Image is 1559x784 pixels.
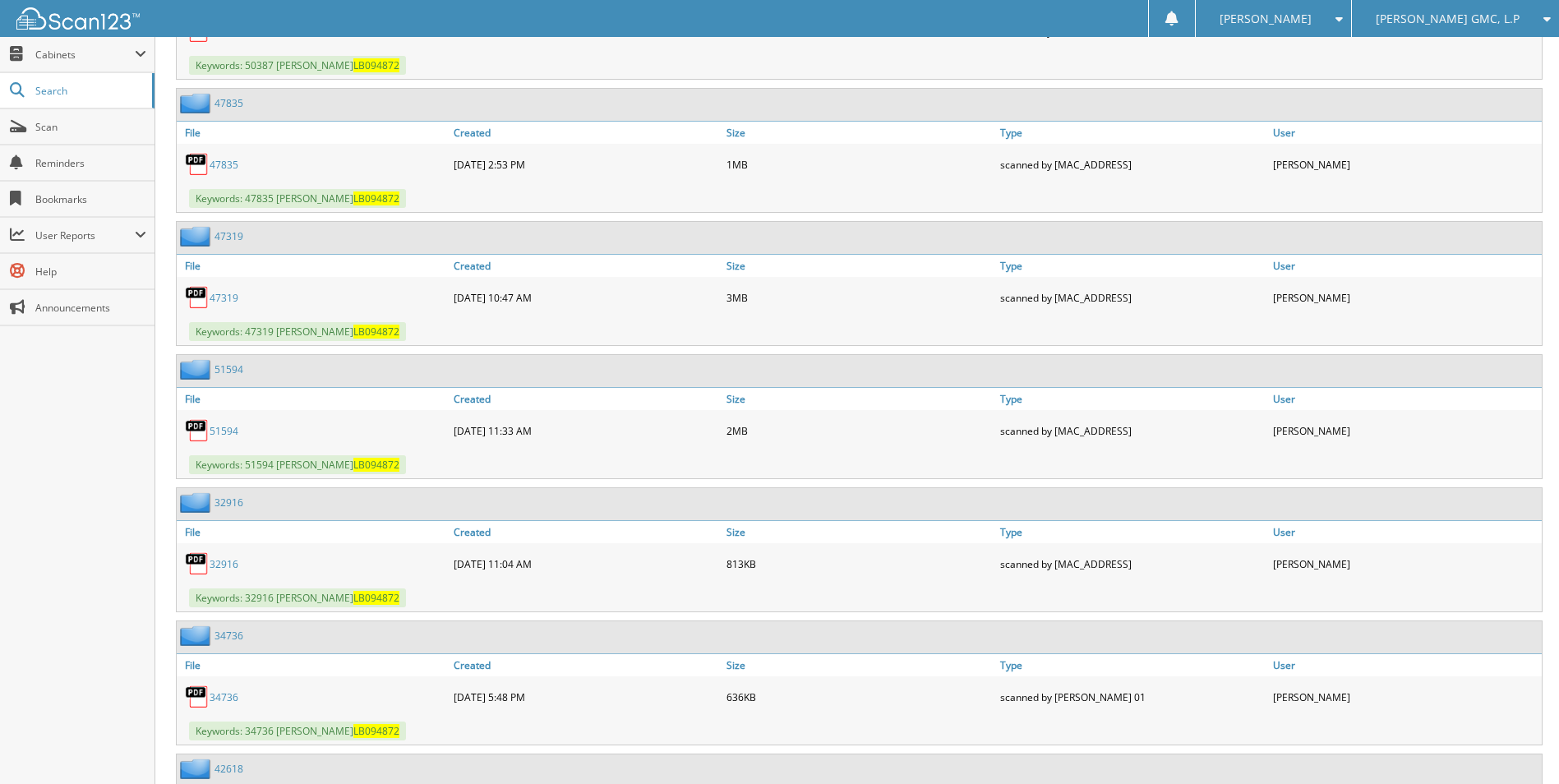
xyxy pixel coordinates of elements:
[996,414,1269,447] div: scanned by [MAC_ADDRESS]
[722,521,995,543] a: Size
[353,58,399,72] span: LB094872
[996,680,1269,713] div: scanned by [PERSON_NAME] 01
[450,122,722,144] a: Created
[996,148,1269,181] div: scanned by [MAC_ADDRESS]
[210,424,238,438] a: 51594
[180,93,214,113] img: folder2.png
[450,680,722,713] div: [DATE] 5:48 PM
[722,255,995,277] a: Size
[1269,281,1542,314] div: [PERSON_NAME]
[450,255,722,277] a: Created
[180,759,214,779] img: folder2.png
[1376,14,1520,24] span: [PERSON_NAME] GMC, L.P
[185,685,210,709] img: PDF.png
[450,654,722,676] a: Created
[1269,680,1542,713] div: [PERSON_NAME]
[214,362,243,376] a: 51594
[722,414,995,447] div: 2MB
[35,228,135,242] span: User Reports
[1269,122,1542,144] a: User
[185,418,210,443] img: PDF.png
[722,281,995,314] div: 3MB
[177,122,450,144] a: File
[180,226,214,247] img: folder2.png
[210,158,238,172] a: 47835
[353,591,399,605] span: LB094872
[353,325,399,339] span: LB094872
[353,724,399,738] span: LB094872
[450,148,722,181] div: [DATE] 2:53 PM
[189,189,406,208] span: Keywords: 47835 [PERSON_NAME]
[214,96,243,110] a: 47835
[214,496,243,510] a: 32916
[996,255,1269,277] a: Type
[1269,521,1542,543] a: User
[996,654,1269,676] a: Type
[722,148,995,181] div: 1MB
[450,281,722,314] div: [DATE] 10:47 AM
[177,255,450,277] a: File
[35,265,146,279] span: Help
[996,388,1269,410] a: Type
[189,322,406,341] span: Keywords: 47319 [PERSON_NAME]
[177,521,450,543] a: File
[214,762,243,776] a: 42618
[189,56,406,75] span: Keywords: 50387 [PERSON_NAME]
[214,629,243,643] a: 34736
[180,625,214,646] img: folder2.png
[35,301,146,315] span: Announcements
[996,122,1269,144] a: Type
[1269,255,1542,277] a: User
[35,120,146,134] span: Scan
[450,547,722,580] div: [DATE] 11:04 AM
[185,551,210,576] img: PDF.png
[996,521,1269,543] a: Type
[1269,414,1542,447] div: [PERSON_NAME]
[210,291,238,305] a: 47319
[722,547,995,580] div: 813KB
[210,557,238,571] a: 32916
[450,414,722,447] div: [DATE] 11:33 AM
[35,192,146,206] span: Bookmarks
[177,388,450,410] a: File
[180,492,214,513] img: folder2.png
[722,654,995,676] a: Size
[722,122,995,144] a: Size
[722,680,995,713] div: 636KB
[180,359,214,380] img: folder2.png
[189,588,406,607] span: Keywords: 32916 [PERSON_NAME]
[996,281,1269,314] div: scanned by [MAC_ADDRESS]
[353,191,399,205] span: LB094872
[185,285,210,310] img: PDF.png
[210,690,238,704] a: 34736
[189,455,406,474] span: Keywords: 51594 [PERSON_NAME]
[1220,14,1312,24] span: [PERSON_NAME]
[996,547,1269,580] div: scanned by [MAC_ADDRESS]
[214,229,243,243] a: 47319
[1269,654,1542,676] a: User
[1269,388,1542,410] a: User
[1269,547,1542,580] div: [PERSON_NAME]
[189,722,406,740] span: Keywords: 34736 [PERSON_NAME]
[35,156,146,170] span: Reminders
[35,84,144,98] span: Search
[353,458,399,472] span: LB094872
[177,654,450,676] a: File
[35,48,135,62] span: Cabinets
[185,152,210,177] img: PDF.png
[1269,148,1542,181] div: [PERSON_NAME]
[16,7,140,30] img: scan123-logo-white.svg
[722,388,995,410] a: Size
[450,388,722,410] a: Created
[450,521,722,543] a: Created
